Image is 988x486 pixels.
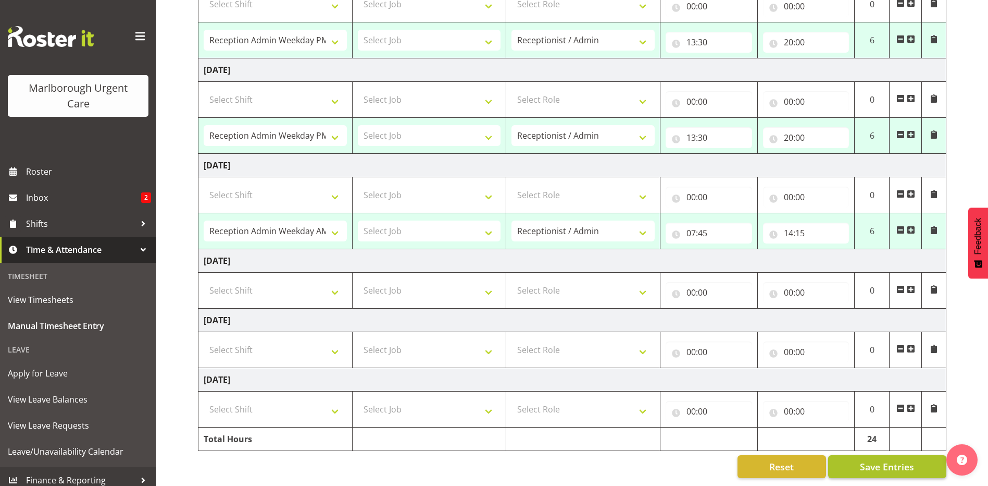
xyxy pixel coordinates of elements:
span: Save Entries [860,460,914,473]
span: View Leave Requests [8,418,148,433]
td: 0 [855,392,890,428]
span: Reset [769,460,794,473]
button: Feedback - Show survey [968,208,988,278]
div: Timesheet [3,265,154,287]
span: Shifts [26,216,135,232]
input: Click to select... [666,223,752,244]
a: Manual Timesheet Entry [3,313,154,339]
span: Time & Attendance [26,242,135,258]
span: Roster [26,164,151,179]
input: Click to select... [666,401,752,422]
td: 0 [855,332,890,368]
img: help-xxl-2.png [957,455,967,465]
button: Reset [737,455,826,478]
td: [DATE] [198,58,946,82]
input: Click to select... [666,127,752,148]
td: [DATE] [198,154,946,177]
a: Apply for Leave [3,360,154,386]
div: Leave [3,339,154,360]
td: 6 [855,213,890,249]
td: Total Hours [198,428,353,451]
input: Click to select... [666,187,752,208]
td: 0 [855,273,890,309]
input: Click to select... [763,187,849,208]
td: 0 [855,82,890,118]
span: Leave/Unavailability Calendar [8,444,148,459]
span: Manual Timesheet Entry [8,318,148,334]
td: 0 [855,177,890,213]
td: 24 [855,428,890,451]
a: Leave/Unavailability Calendar [3,439,154,465]
td: [DATE] [198,309,946,332]
a: View Timesheets [3,287,154,313]
button: Save Entries [828,455,946,478]
input: Click to select... [763,127,849,148]
span: View Timesheets [8,292,148,308]
td: [DATE] [198,249,946,273]
input: Click to select... [763,32,849,53]
input: Click to select... [666,342,752,362]
input: Click to select... [763,223,849,244]
input: Click to select... [666,282,752,303]
div: Marlborough Urgent Care [18,80,138,112]
span: View Leave Balances [8,392,148,407]
span: Feedback [973,218,983,254]
span: Apply for Leave [8,366,148,381]
a: View Leave Balances [3,386,154,412]
input: Click to select... [763,282,849,303]
td: [DATE] [198,368,946,392]
input: Click to select... [666,91,752,112]
input: Click to select... [763,342,849,362]
input: Click to select... [763,401,849,422]
input: Click to select... [666,32,752,53]
img: Rosterit website logo [8,26,94,47]
span: Inbox [26,190,141,205]
td: 6 [855,22,890,58]
td: 6 [855,118,890,154]
span: 2 [141,192,151,203]
input: Click to select... [763,91,849,112]
a: View Leave Requests [3,412,154,439]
